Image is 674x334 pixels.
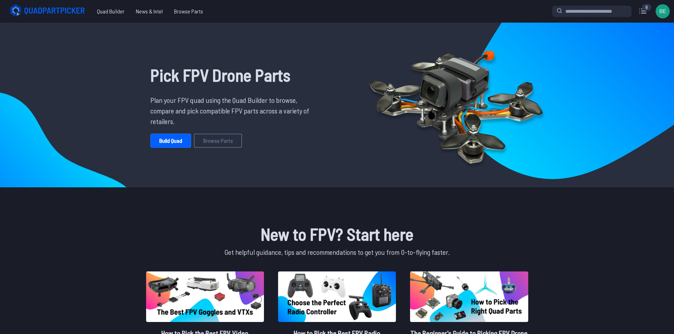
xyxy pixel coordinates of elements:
a: News & Intel [130,4,168,18]
img: image of post [410,271,528,322]
h1: New to FPV? Start here [145,221,530,247]
a: Quad Builder [91,4,130,18]
img: User [656,4,670,18]
img: image of post [146,271,264,322]
a: Browse Parts [194,134,242,148]
img: image of post [278,271,396,322]
img: Quadcopter [354,34,558,176]
h1: Pick FPV Drone Parts [150,62,315,88]
p: Plan your FPV quad using the Quad Builder to browse, compare and pick compatible FPV parts across... [150,95,315,127]
a: Browse Parts [168,4,209,18]
a: Build Quad [150,134,191,148]
div: 8 [642,4,651,11]
p: Get helpful guidance, tips and recommendations to get you from 0-to-flying faster. [145,247,530,257]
